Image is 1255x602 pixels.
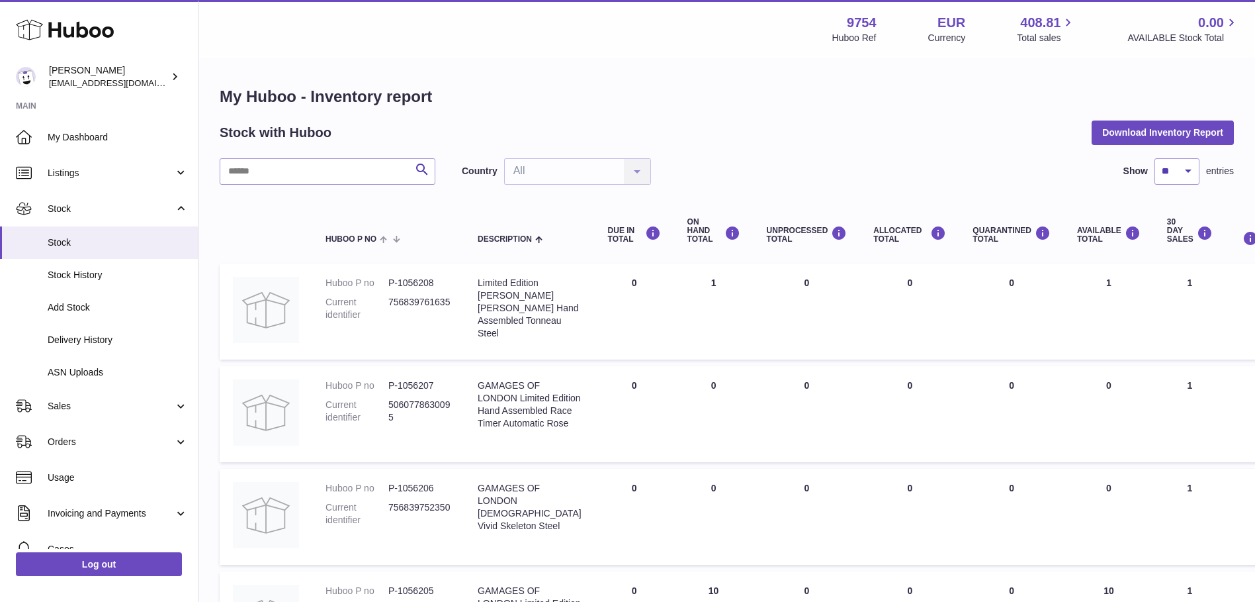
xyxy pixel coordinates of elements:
span: Description [478,235,532,244]
td: 0 [1064,469,1154,565]
img: product image [233,482,299,548]
span: entries [1206,165,1234,177]
dt: Huboo P no [325,379,388,392]
td: 0 [860,366,959,462]
dt: Huboo P no [325,482,388,495]
div: UNPROCESSED Total [767,226,847,244]
td: 0 [754,264,861,360]
dd: P-1056208 [388,277,451,289]
label: Country [462,165,498,177]
span: Stock [48,203,174,215]
h2: Stock with Huboo [220,124,331,142]
div: Huboo Ref [832,32,877,44]
span: [EMAIL_ADDRESS][DOMAIN_NAME] [49,77,195,88]
dd: P-1056206 [388,482,451,495]
dt: Current identifier [325,501,388,527]
h1: My Huboo - Inventory report [220,86,1234,107]
td: 0 [754,366,861,462]
span: AVAILABLE Stock Total [1127,32,1239,44]
div: ALLOCATED Total [873,226,946,244]
span: 0 [1009,380,1014,391]
span: Invoicing and Payments [48,507,174,520]
span: Total sales [1017,32,1076,44]
span: Sales [48,400,174,413]
a: 0.00 AVAILABLE Stock Total [1127,14,1239,44]
td: 0 [595,469,674,565]
span: 0 [1009,277,1014,288]
td: 0 [595,264,674,360]
span: Cases [48,543,188,556]
button: Download Inventory Report [1092,121,1234,144]
div: DUE IN TOTAL [608,226,661,244]
span: 0 [1009,585,1014,596]
a: Log out [16,552,182,576]
td: 1 [1154,366,1226,462]
span: Huboo P no [325,235,376,244]
span: My Dashboard [48,131,188,144]
span: Stock History [48,269,188,281]
div: Limited Edition [PERSON_NAME] [PERSON_NAME] Hand Assembled Tonneau Steel [478,277,582,339]
span: Orders [48,436,174,448]
span: Usage [48,472,188,484]
dd: 756839752350 [388,501,451,527]
dd: 5060778630095 [388,399,451,424]
span: Stock [48,236,188,249]
span: ASN Uploads [48,366,188,379]
div: QUARANTINED Total [973,226,1051,244]
div: [PERSON_NAME] [49,64,168,89]
td: 1 [674,264,754,360]
dd: P-1056205 [388,585,451,597]
td: 0 [860,469,959,565]
td: 1 [1154,264,1226,360]
td: 0 [860,264,959,360]
span: Delivery History [48,334,188,346]
a: 408.81 Total sales [1017,14,1076,44]
img: info@fieldsluxury.london [16,67,36,87]
dd: 756839761635 [388,296,451,321]
td: 0 [674,469,754,565]
td: 0 [754,469,861,565]
span: 408.81 [1020,14,1060,32]
span: Add Stock [48,301,188,314]
div: GAMAGES OF LONDON Limited Edition Hand Assembled Race Timer Automatic Rose [478,379,582,430]
dd: P-1056207 [388,379,451,392]
dt: Huboo P no [325,585,388,597]
dt: Current identifier [325,296,388,321]
div: GAMAGES OF LONDON [DEMOGRAPHIC_DATA] Vivid Skeleton Steel [478,482,582,532]
td: 1 [1064,264,1154,360]
div: 30 DAY SALES [1167,218,1213,244]
span: 0.00 [1198,14,1224,32]
span: 0 [1009,483,1014,493]
strong: EUR [937,14,965,32]
div: Currency [928,32,966,44]
span: Listings [48,167,174,179]
label: Show [1123,165,1148,177]
dt: Current identifier [325,399,388,424]
td: 1 [1154,469,1226,565]
div: ON HAND Total [687,218,740,244]
img: product image [233,277,299,343]
dt: Huboo P no [325,277,388,289]
td: 0 [674,366,754,462]
div: AVAILABLE Total [1077,226,1141,244]
strong: 9754 [847,14,877,32]
td: 0 [1064,366,1154,462]
img: product image [233,379,299,446]
td: 0 [595,366,674,462]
